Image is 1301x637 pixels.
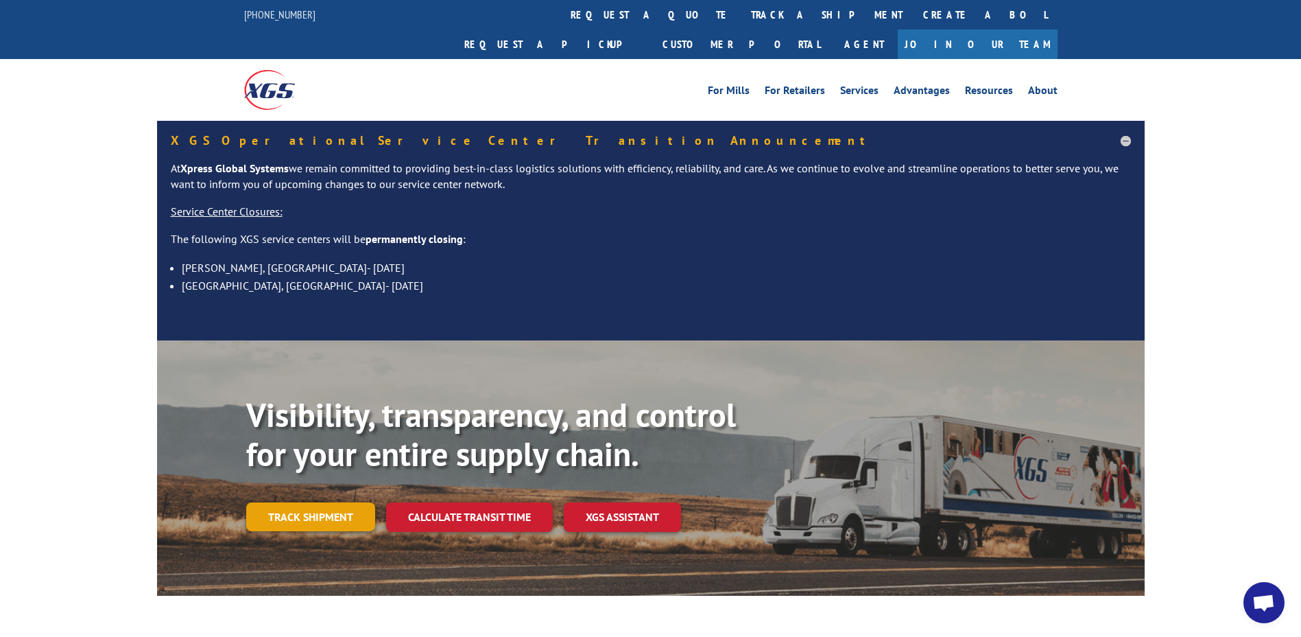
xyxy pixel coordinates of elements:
[652,30,831,59] a: Customer Portal
[894,85,950,100] a: Advantages
[1028,85,1058,100] a: About
[246,502,375,531] a: Track shipment
[182,277,1131,294] li: [GEOGRAPHIC_DATA], [GEOGRAPHIC_DATA]- [DATE]
[708,85,750,100] a: For Mills
[564,502,681,532] a: XGS ASSISTANT
[246,393,736,476] b: Visibility, transparency, and control for your entire supply chain.
[1243,582,1285,623] a: Open chat
[386,502,553,532] a: Calculate transit time
[244,8,315,21] a: [PHONE_NUMBER]
[171,205,283,218] u: Service Center Closures:
[898,30,1058,59] a: Join Our Team
[840,85,879,100] a: Services
[831,30,898,59] a: Agent
[965,85,1013,100] a: Resources
[180,161,289,175] strong: Xpress Global Systems
[171,231,1131,259] p: The following XGS service centers will be :
[765,85,825,100] a: For Retailers
[366,232,463,246] strong: permanently closing
[171,135,1131,147] h5: XGS Operational Service Center Transition Announcement
[171,161,1131,205] p: At we remain committed to providing best-in-class logistics solutions with efficiency, reliabilit...
[454,30,652,59] a: Request a pickup
[182,259,1131,277] li: [PERSON_NAME], [GEOGRAPHIC_DATA]- [DATE]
